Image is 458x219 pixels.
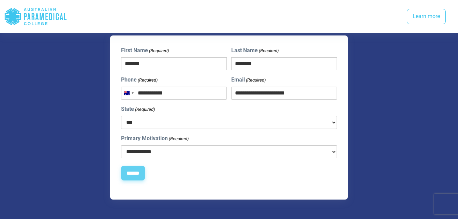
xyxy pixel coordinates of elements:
[245,77,266,84] span: (Required)
[121,134,189,143] label: Primary Motivation
[231,76,266,84] label: Email
[231,46,279,55] label: Last Name
[407,9,446,25] a: Learn more
[148,47,169,54] span: (Required)
[137,77,158,84] span: (Required)
[121,76,158,84] label: Phone
[168,135,189,142] span: (Required)
[134,106,155,113] span: (Required)
[258,47,279,54] span: (Required)
[121,87,136,99] button: Selected country
[121,46,169,55] label: First Name
[121,105,155,113] label: State
[4,5,67,28] div: Australian Paramedical College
